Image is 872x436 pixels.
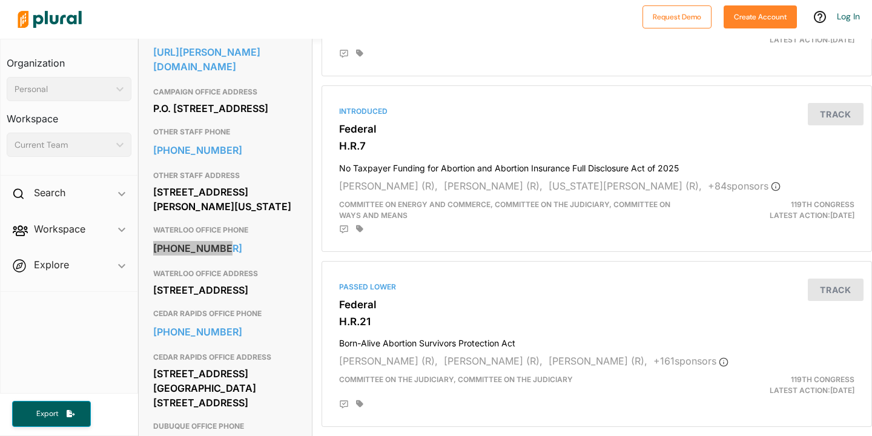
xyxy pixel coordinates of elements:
[153,168,297,183] h3: OTHER STAFF ADDRESS
[685,374,864,396] div: Latest Action: [DATE]
[153,85,297,99] h3: CAMPAIGN OFFICE ADDRESS
[808,279,864,301] button: Track
[153,365,297,412] div: [STREET_ADDRESS] [GEOGRAPHIC_DATA][STREET_ADDRESS]
[444,180,543,192] span: [PERSON_NAME] (R),
[12,401,91,427] button: Export
[356,49,363,58] div: Add tags
[7,101,131,128] h3: Workspace
[791,375,854,384] span: 119th Congress
[685,199,864,221] div: Latest Action: [DATE]
[153,350,297,365] h3: CEDAR RAPIDS OFFICE ADDRESS
[549,180,702,192] span: [US_STATE][PERSON_NAME] (R),
[15,83,111,96] div: Personal
[444,355,543,367] span: [PERSON_NAME] (R),
[153,281,297,299] div: [STREET_ADDRESS]
[339,355,438,367] span: [PERSON_NAME] (R),
[15,139,111,151] div: Current Team
[356,400,363,408] div: Add tags
[153,223,297,237] h3: WATERLOO OFFICE PHONE
[34,186,65,199] h2: Search
[339,282,854,292] div: Passed Lower
[153,99,297,117] div: P.O. [STREET_ADDRESS]
[339,180,438,192] span: [PERSON_NAME] (R),
[642,5,712,28] button: Request Demo
[339,225,349,234] div: Add Position Statement
[653,355,728,367] span: + 161 sponsor s
[356,225,363,233] div: Add tags
[808,103,864,125] button: Track
[549,355,647,367] span: [PERSON_NAME] (R),
[791,200,854,209] span: 119th Congress
[339,140,854,152] h3: H.R.7
[837,11,860,22] a: Log In
[153,183,297,216] div: [STREET_ADDRESS][PERSON_NAME][US_STATE]
[339,157,854,174] h4: No Taxpayer Funding for Abortion and Abortion Insurance Full Disclosure Act of 2025
[724,5,797,28] button: Create Account
[642,10,712,22] a: Request Demo
[153,239,297,257] a: [PHONE_NUMBER]
[153,141,297,159] a: [PHONE_NUMBER]
[339,123,854,135] h3: Federal
[724,10,797,22] a: Create Account
[28,409,67,419] span: Export
[708,180,781,192] span: + 84 sponsor s
[339,315,854,328] h3: H.R.21
[339,299,854,311] h3: Federal
[339,49,349,59] div: Add Position Statement
[153,125,297,139] h3: OTHER STAFF PHONE
[7,45,131,72] h3: Organization
[153,306,297,321] h3: CEDAR RAPIDS OFFICE PHONE
[339,375,573,384] span: Committee on the Judiciary, Committee on the Judiciary
[339,332,854,349] h4: Born-Alive Abortion Survivors Protection Act
[153,419,297,434] h3: DUBUQUE OFFICE PHONE
[153,266,297,281] h3: WATERLOO OFFICE ADDRESS
[339,106,854,117] div: Introduced
[339,200,670,220] span: Committee on Energy and Commerce, Committee on the Judiciary, Committee on Ways and Means
[153,43,297,76] a: [URL][PERSON_NAME][DOMAIN_NAME]
[339,400,349,409] div: Add Position Statement
[153,323,297,341] a: [PHONE_NUMBER]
